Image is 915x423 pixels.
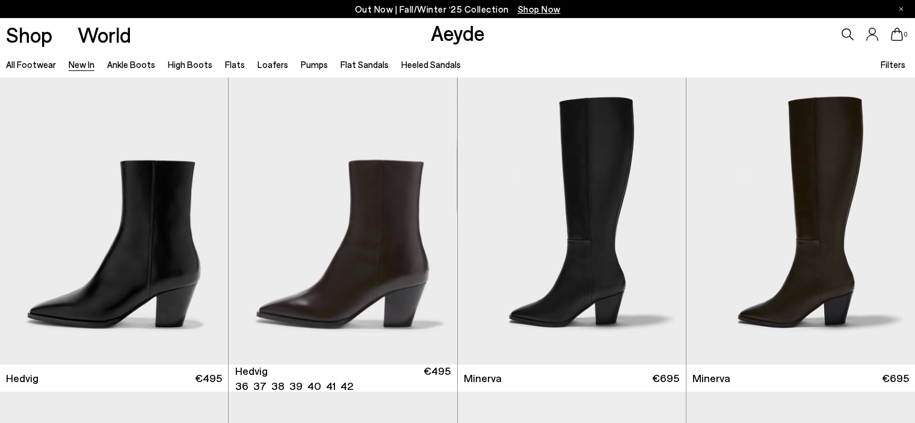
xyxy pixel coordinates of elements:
[235,363,268,378] span: Hedvig
[457,78,685,365] div: 2 / 6
[195,371,222,386] span: €495
[229,365,457,392] a: Hedvig 36 37 38 39 40 41 42 €495
[458,78,686,365] img: Minerva High Cowboy Boots
[229,78,457,365] div: 1 / 6
[107,59,155,70] a: Ankle Boots
[340,59,389,70] a: Flat Sandals
[431,20,485,45] a: Aeyde
[235,378,350,394] ul: variant
[326,378,336,394] li: 41
[78,24,131,45] a: World
[6,371,39,386] span: Hedvig
[903,31,909,38] span: 0
[271,378,285,394] li: 38
[229,78,457,365] a: 6 / 6 1 / 6 2 / 6 3 / 6 4 / 6 5 / 6 6 / 6 1 / 6 Next slide Previous slide
[355,2,561,17] p: Out Now | Fall/Winter ‘25 Collection
[692,371,730,386] span: Minerva
[457,78,685,365] img: Hedvig Cowboy Ankle Boots
[652,371,679,386] span: €695
[168,59,212,70] a: High Boots
[229,78,457,365] img: Hedvig Cowboy Ankle Boots
[882,371,909,386] span: €695
[257,59,288,70] a: Loafers
[458,365,686,392] a: Minerva €695
[518,4,561,14] span: Navigate to /collections/new-in
[340,378,353,394] li: 42
[225,59,245,70] a: Flats
[401,59,461,70] a: Heeled Sandals
[891,28,903,41] a: 0
[6,24,52,45] a: Shop
[686,78,915,365] img: Minerva High Cowboy Boots
[6,59,56,70] a: All Footwear
[464,371,502,386] span: Minerva
[307,378,321,394] li: 40
[69,59,94,70] a: New In
[253,378,266,394] li: 37
[686,365,915,392] a: Minerva €695
[881,59,905,70] span: Filters
[235,378,248,394] li: 36
[424,363,451,394] span: €495
[301,59,328,70] a: Pumps
[289,378,303,394] li: 39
